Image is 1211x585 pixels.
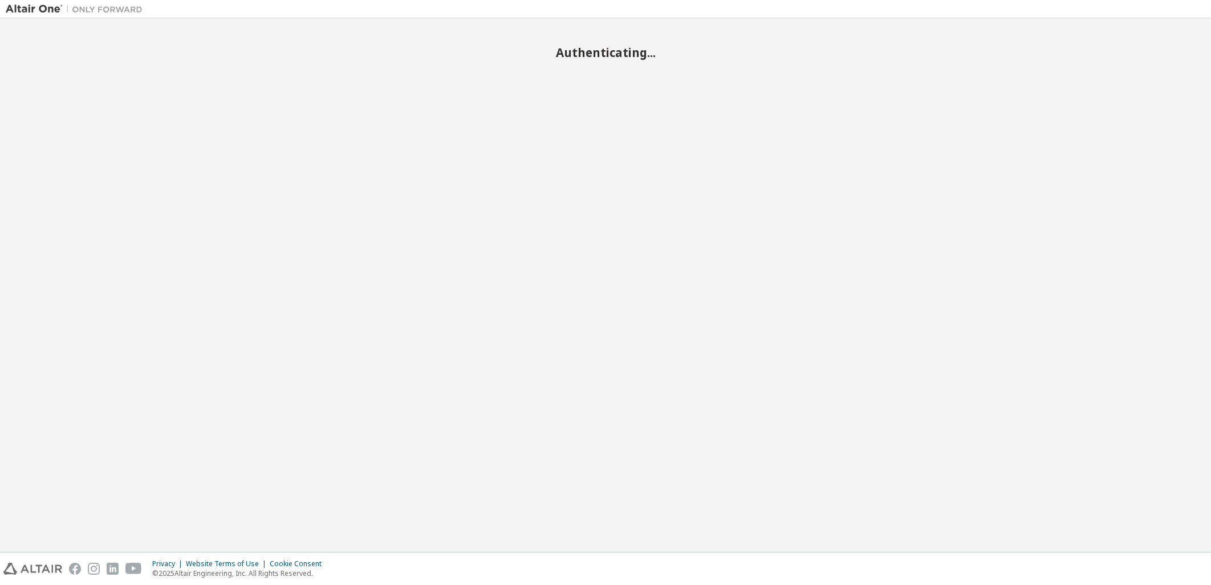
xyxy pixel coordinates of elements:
img: linkedin.svg [107,563,119,575]
img: facebook.svg [69,563,81,575]
div: Website Terms of Use [186,559,270,568]
p: © 2025 Altair Engineering, Inc. All Rights Reserved. [152,568,328,578]
img: youtube.svg [125,563,142,575]
div: Privacy [152,559,186,568]
img: instagram.svg [88,563,100,575]
div: Cookie Consent [270,559,328,568]
img: Altair One [6,3,148,15]
img: altair_logo.svg [3,563,62,575]
h2: Authenticating... [6,45,1205,60]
